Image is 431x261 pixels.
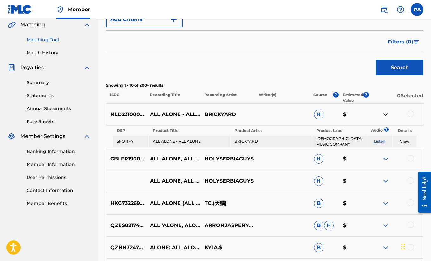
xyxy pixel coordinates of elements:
th: Product Label [312,126,367,135]
p: Writer(s) [255,92,309,103]
p: BRICKYARD [200,111,255,118]
th: Product Artist [231,126,312,135]
div: Drag [401,237,405,256]
span: Member [68,6,90,13]
span: H [314,110,323,119]
span: Royalties [20,64,44,71]
p: QZHN72477755 [106,244,146,251]
img: expand [83,64,91,71]
img: search [380,6,388,13]
div: Help [394,3,407,16]
a: Public Search [378,3,390,16]
span: H [314,176,323,186]
button: Filters (0) [384,34,423,50]
th: Product Title [149,126,230,135]
div: User Menu [411,3,423,16]
span: Member Settings [20,133,65,140]
p: $ [339,177,369,185]
span: Filters ( 0 ) [388,38,413,46]
p: Source [313,92,327,103]
p: ALL ALONE, ALL ALONE [146,155,200,163]
td: BRICKYARD [231,136,312,147]
a: Listen [374,139,385,144]
img: expand [382,199,389,207]
p: Audio [367,127,375,133]
iframe: Resource Center [413,165,431,219]
p: ARRONJASPERYOMASTER [200,222,255,229]
a: View [400,139,409,144]
p: ALL 'ALONE, ALONE, ALONE [146,222,200,229]
img: contract [382,111,389,118]
button: Add Criteria [106,11,183,27]
button: Search [376,60,423,75]
img: expand [382,177,389,185]
p: ISRC [106,92,145,103]
p: $ [339,155,369,163]
iframe: Chat Widget [399,231,431,261]
a: Summary [27,79,91,86]
img: Top Rightsholder [56,6,64,13]
a: Rate Sheets [27,118,91,125]
img: expand [382,222,389,229]
span: H [324,221,334,230]
img: Member Settings [8,133,15,140]
p: HKG732269270 [106,199,146,207]
img: MLC Logo [8,5,32,14]
a: Member Information [27,161,91,168]
img: Matching [8,21,16,29]
p: HOLYSERBIAGUYS [200,177,255,185]
a: Banking Information [27,148,91,155]
p: ALL ALONE - ALL ALONE [146,111,200,118]
td: [DEMOGRAPHIC_DATA] MUSIC COMPANY [312,136,367,147]
a: Matching Tool [27,36,91,43]
a: User Permissions [27,174,91,181]
img: expand [382,244,389,251]
p: GBLFP1900455 [106,155,146,163]
img: 9d2ae6d4665cec9f34b9.svg [170,16,178,23]
p: NLD231000014 [106,111,146,118]
a: Contact Information [27,187,91,194]
img: filter [414,40,419,44]
p: ALL ALONE, ALL ALONE [146,177,200,185]
img: expand [382,155,389,163]
p: Estimated Value [343,92,363,103]
span: ? [333,92,339,98]
th: DSP [113,126,148,135]
p: ALL ALONE (ALL ALONE) [146,199,200,207]
p: $ [339,244,369,251]
span: ? [363,92,369,98]
td: ALL ALONE - ALL ALONE [149,136,230,147]
p: $ [339,222,369,229]
p: Showing 1 - 10 of 200+ results [106,82,423,88]
a: Match History [27,49,91,56]
p: $ [339,111,369,118]
span: Matching [20,21,45,29]
p: HOLYSERBIAGUYS [200,155,255,163]
td: SPOTIFY [113,136,148,147]
span: B [314,199,323,208]
a: Member Benefits [27,200,91,207]
span: H [314,154,323,164]
p: TC.(天赐) [200,199,255,207]
span: B [314,221,323,230]
span: B [314,243,323,252]
a: Annual Statements [27,105,91,112]
a: Statements [27,92,91,99]
p: QZES82174997 [106,222,146,229]
p: Recording Artist [200,92,255,103]
img: expand [83,21,91,29]
img: Royalties [8,64,15,71]
img: expand [83,133,91,140]
p: ALONE: ALL ALONE [146,244,200,251]
p: 0 Selected [369,92,423,103]
th: Details [393,126,416,135]
p: Recording Title [145,92,200,103]
p: KY1A.$ [200,244,255,251]
p: $ [339,199,369,207]
img: help [397,6,404,13]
